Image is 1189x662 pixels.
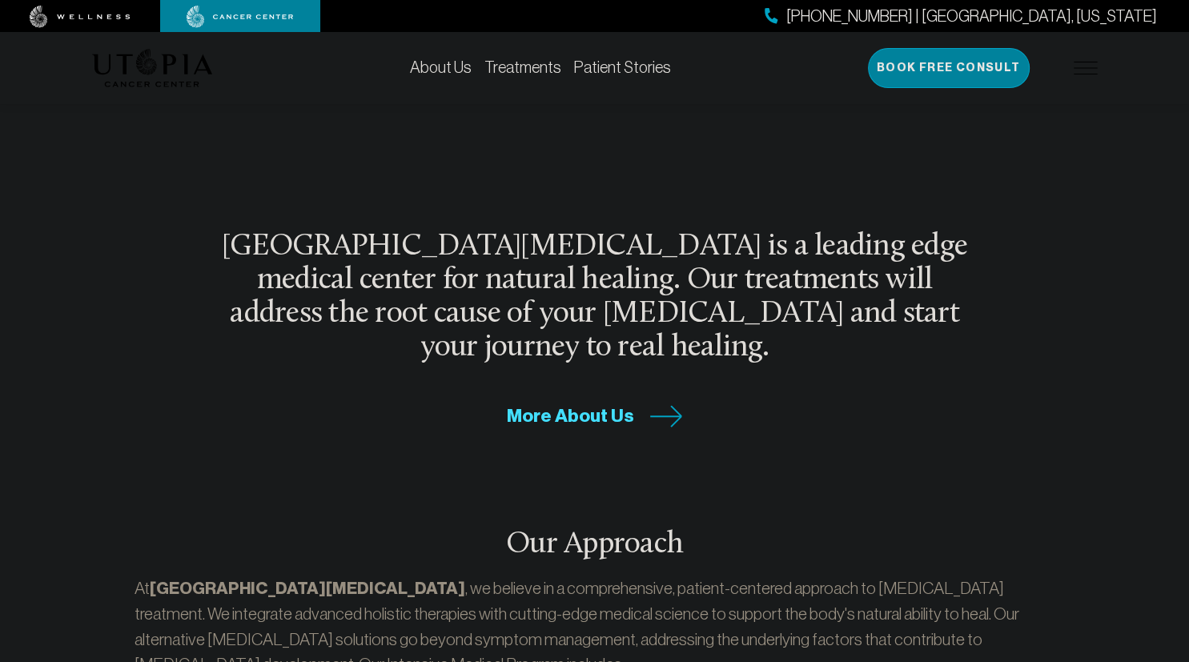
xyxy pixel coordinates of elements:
[507,403,683,428] a: More About Us
[786,5,1157,28] span: [PHONE_NUMBER] | [GEOGRAPHIC_DATA], [US_STATE]
[92,49,213,87] img: logo
[868,48,1030,88] button: Book Free Consult
[484,58,561,76] a: Treatments
[1074,62,1098,74] img: icon-hamburger
[187,6,294,28] img: cancer center
[765,5,1157,28] a: [PHONE_NUMBER] | [GEOGRAPHIC_DATA], [US_STATE]
[220,231,970,366] h2: [GEOGRAPHIC_DATA][MEDICAL_DATA] is a leading edge medical center for natural healing. Our treatme...
[30,6,131,28] img: wellness
[507,403,634,428] span: More About Us
[574,58,671,76] a: Patient Stories
[135,528,1054,562] h2: Our Approach
[410,58,472,76] a: About Us
[150,578,465,599] strong: [GEOGRAPHIC_DATA][MEDICAL_DATA]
